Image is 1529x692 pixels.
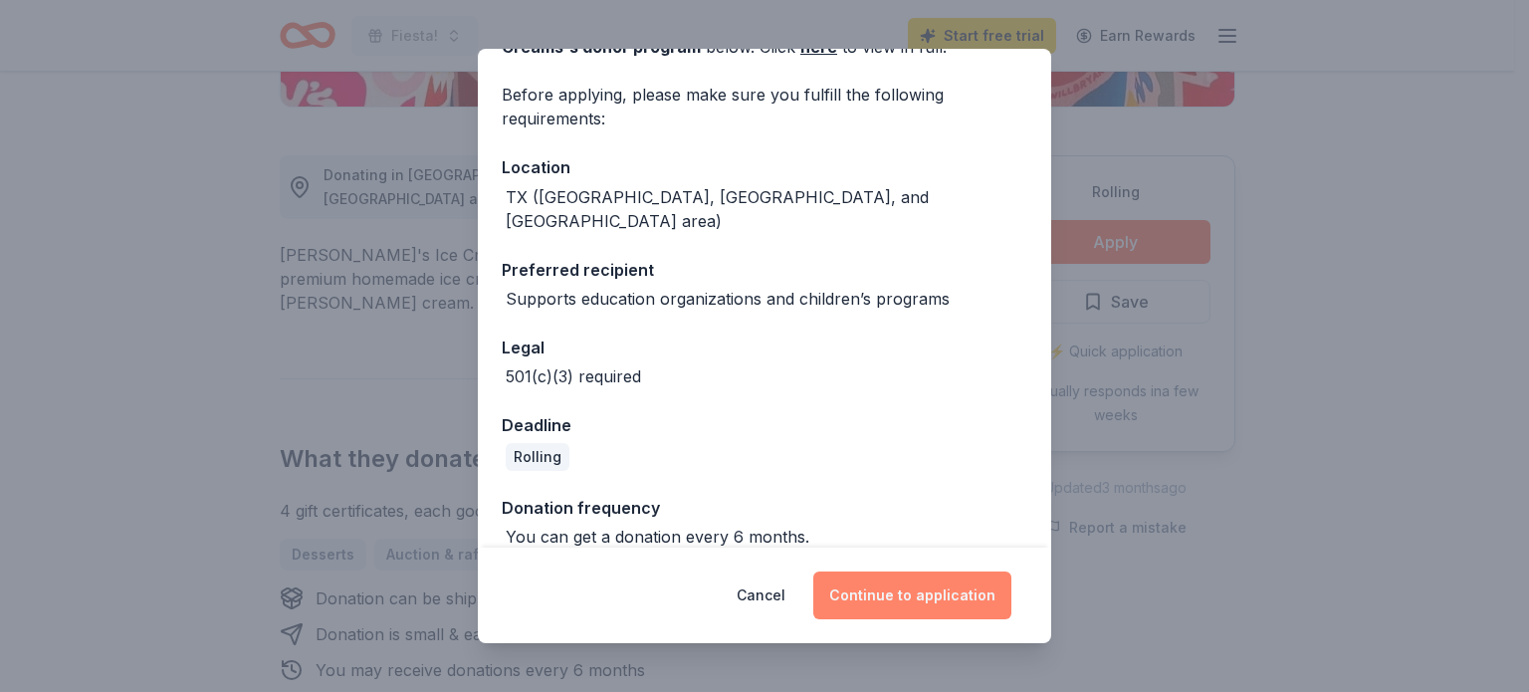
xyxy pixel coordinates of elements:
[506,185,1027,233] div: TX ([GEOGRAPHIC_DATA], [GEOGRAPHIC_DATA], and [GEOGRAPHIC_DATA] area)
[502,83,1027,130] div: Before applying, please make sure you fulfill the following requirements:
[506,443,569,471] div: Rolling
[502,154,1027,180] div: Location
[737,572,785,619] button: Cancel
[502,335,1027,360] div: Legal
[502,257,1027,283] div: Preferred recipient
[506,287,950,311] div: Supports education organizations and children’s programs
[506,364,641,388] div: 501(c)(3) required
[506,525,809,549] div: You can get a donation every 6 months.
[502,412,1027,438] div: Deadline
[813,572,1011,619] button: Continue to application
[502,495,1027,521] div: Donation frequency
